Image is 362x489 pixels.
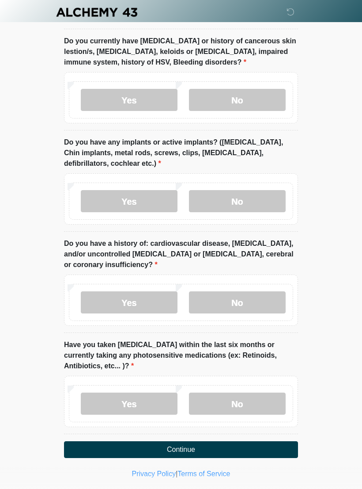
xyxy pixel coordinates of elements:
a: | [176,470,177,478]
label: Do you currently have [MEDICAL_DATA] or history of cancerous skin lestion/s, [MEDICAL_DATA], kelo... [64,36,298,68]
a: Terms of Service [177,470,230,478]
img: Alchemy 43 Logo [55,7,138,18]
label: No [189,291,286,313]
label: No [189,89,286,111]
label: Yes [81,291,177,313]
label: No [189,393,286,415]
label: Yes [81,393,177,415]
label: Yes [81,190,177,212]
label: Have you taken [MEDICAL_DATA] within the last six months or currently taking any photosensitive m... [64,340,298,371]
label: Do you have a history of: cardiovascular disease, [MEDICAL_DATA], and/or uncontrolled [MEDICAL_DA... [64,238,298,270]
label: Yes [81,89,177,111]
button: Continue [64,441,298,458]
a: Privacy Policy [132,470,176,478]
label: No [189,190,286,212]
label: Do you have any implants or active implants? ([MEDICAL_DATA], Chin implants, metal rods, screws, ... [64,137,298,169]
